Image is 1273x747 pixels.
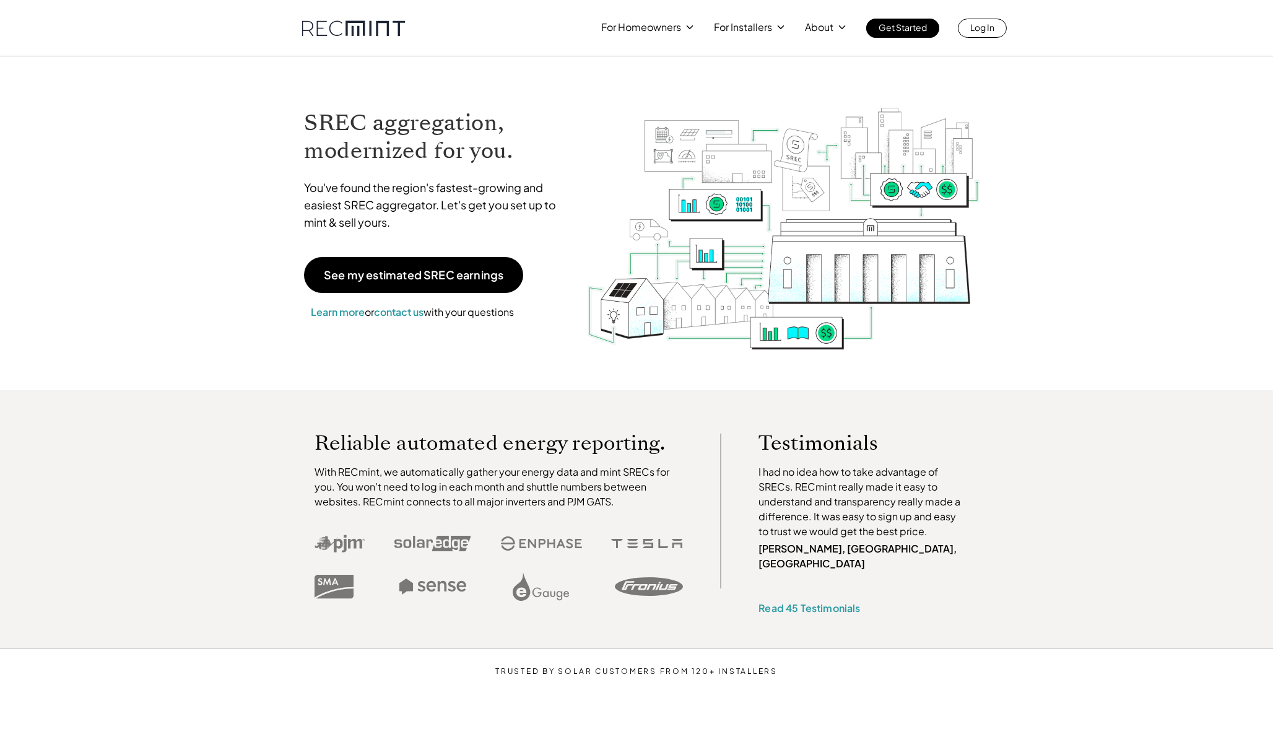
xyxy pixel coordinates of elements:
[714,19,772,36] p: For Installers
[866,19,939,38] a: Get Started
[458,667,815,676] p: TRUSTED BY SOLAR CUSTOMERS FROM 120+ INSTALLERS
[970,19,994,36] p: Log In
[758,541,967,571] p: [PERSON_NAME], [GEOGRAPHIC_DATA], [GEOGRAPHIC_DATA]
[324,269,503,281] p: See my estimated SREC earnings
[586,75,981,353] img: RECmint value cycle
[601,19,681,36] p: For Homeowners
[374,305,424,318] a: contact us
[315,434,684,452] p: Reliable automated energy reporting.
[879,19,927,36] p: Get Started
[304,109,568,165] h1: SREC aggregation, modernized for you.
[758,434,943,452] p: Testimonials
[304,304,521,320] p: or with your questions
[758,465,967,539] p: I had no idea how to take advantage of SRECs. RECmint really made it easy to understand and trans...
[304,179,568,231] p: You've found the region's fastest-growing and easiest SREC aggregator. Let's get you set up to mi...
[958,19,1007,38] a: Log In
[805,19,833,36] p: About
[315,465,684,509] p: With RECmint, we automatically gather your energy data and mint SRECs for you. You won't need to ...
[311,305,365,318] a: Learn more
[758,601,860,614] a: Read 45 Testimonials
[304,257,523,293] a: See my estimated SREC earnings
